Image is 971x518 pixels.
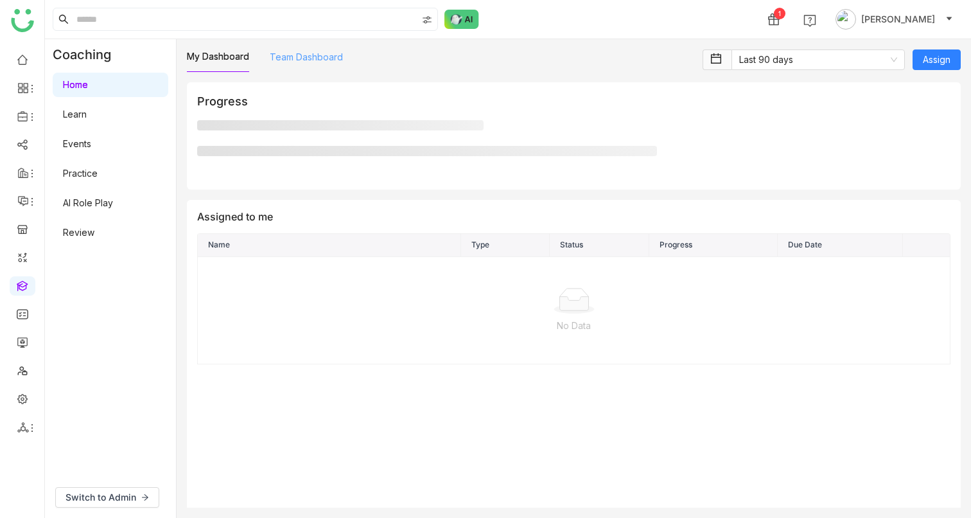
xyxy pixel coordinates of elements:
[45,39,130,70] div: Coaching
[11,9,34,32] img: logo
[778,234,902,257] th: Due Date
[55,487,159,508] button: Switch to Admin
[649,234,778,257] th: Progress
[835,9,856,30] img: avatar
[66,490,136,505] span: Switch to Admin
[63,227,94,238] a: Review
[63,197,113,208] a: AI Role Play
[198,234,461,257] th: Name
[739,50,897,69] nz-select-item: Last 90 days
[803,14,816,27] img: help.svg
[444,10,479,29] img: ask-buddy-normal.svg
[422,15,432,25] img: search-type.svg
[208,319,940,333] p: No Data
[833,9,956,30] button: [PERSON_NAME]
[63,109,87,120] a: Learn
[63,138,91,149] a: Events
[550,234,650,257] th: Status
[63,79,88,90] a: Home
[197,93,950,110] div: Progress
[197,210,950,223] div: Assigned to me
[270,51,343,62] a: Team Dashboard
[861,12,935,26] span: [PERSON_NAME]
[913,49,961,70] button: Assign
[63,168,98,179] a: Practice
[187,51,249,62] a: My Dashboard
[461,234,550,257] th: Type
[923,53,950,67] span: Assign
[774,8,785,19] div: 1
